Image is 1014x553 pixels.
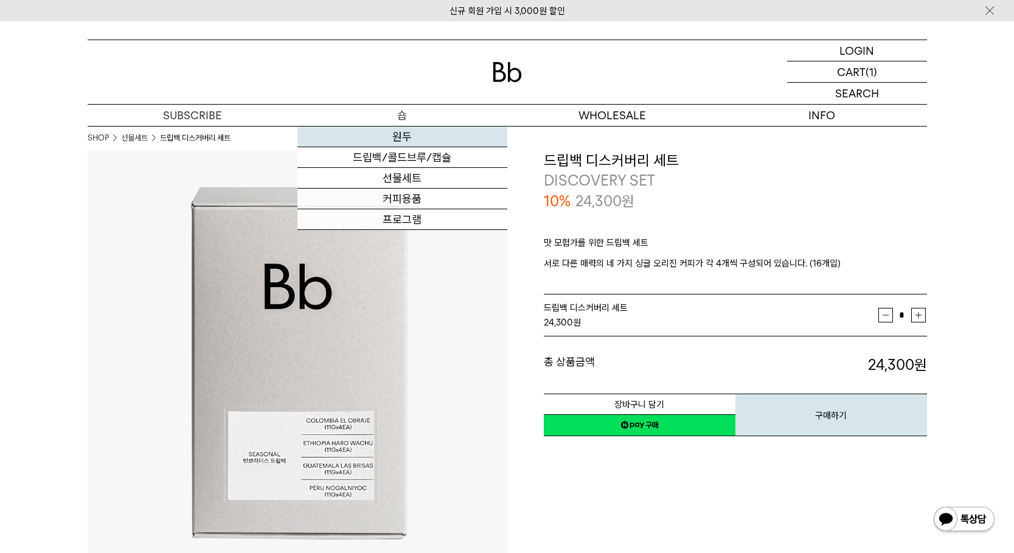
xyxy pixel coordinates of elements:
[297,105,507,126] a: 숍
[88,105,297,126] a: SUBSCRIBE
[544,302,628,313] span: 드립백 디스커버리 세트
[544,355,735,375] dt: 총 상품금액
[121,132,148,144] a: 선물세트
[544,394,735,415] button: 장바구니 담기
[450,5,565,16] a: 신규 회원 가입 시 3,000원 할인
[507,105,717,126] p: WHOLESALE
[544,150,927,171] h3: 드립백 디스커버리 세트
[544,235,927,256] p: 맛 모험가를 위한 드립백 세트
[160,132,231,144] li: 드립백 디스커버리 세트
[544,414,735,436] a: 새창
[544,315,878,330] div: 원
[544,256,927,271] p: 서로 다른 매력의 네 가지 싱글 오리진 커피가 각 4개씩 구성되어 있습니다. (16개입)
[88,132,109,144] a: SHOP
[297,127,507,147] a: 원두
[911,308,926,322] button: 증가
[878,308,893,322] button: 감소
[787,61,927,83] a: CART (1)
[297,189,507,209] a: 커피용품
[297,147,507,168] a: 드립백/콜드브루/캡슐
[837,61,866,82] p: CART
[297,209,507,230] a: 프로그램
[835,83,879,104] p: SEARCH
[914,356,927,374] b: 원
[493,62,522,82] img: 로고
[868,356,927,374] strong: 24,300
[866,61,877,82] p: (1)
[735,394,927,436] button: 구매하기
[717,105,927,126] p: INFO
[297,168,507,189] a: 선물세트
[839,40,874,61] p: LOGIN
[544,170,927,191] p: DISCOVERY SET
[787,40,927,61] a: LOGIN
[544,317,573,328] strong: 24,300
[575,191,634,212] p: 24,300
[622,192,634,210] span: 원
[544,191,571,212] p: 10%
